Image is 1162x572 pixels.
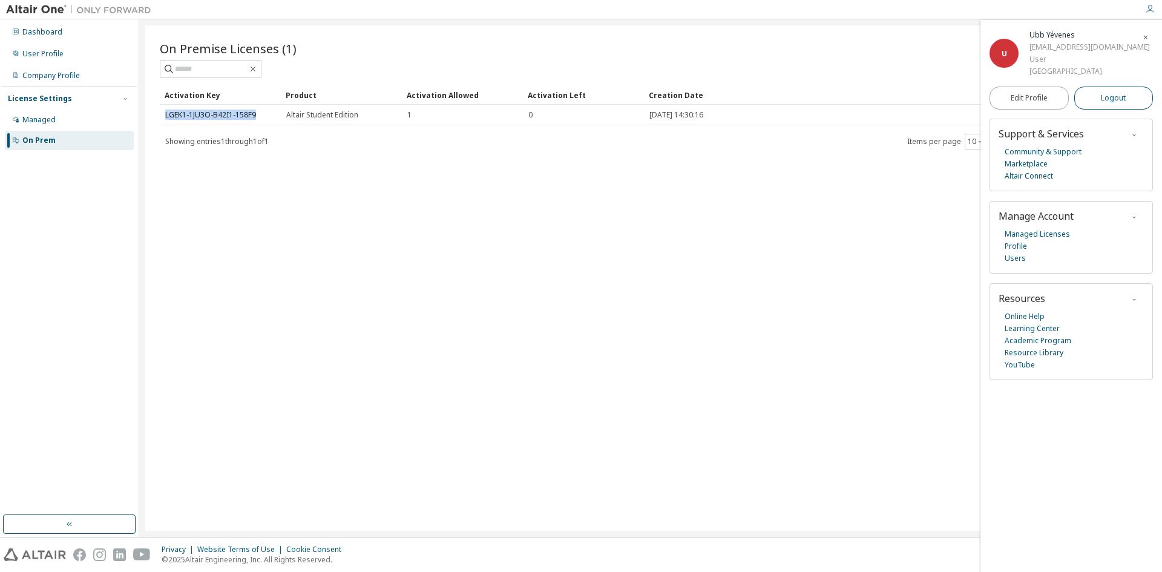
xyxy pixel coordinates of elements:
div: [EMAIL_ADDRESS][DOMAIN_NAME] [1029,41,1150,53]
div: User Profile [22,49,64,59]
a: Edit Profile [990,87,1069,110]
span: Resources [999,292,1045,305]
img: linkedin.svg [113,548,126,561]
img: Altair One [6,4,157,16]
span: Support & Services [999,127,1084,140]
a: Managed Licenses [1005,228,1070,240]
button: Logout [1074,87,1154,110]
img: youtube.svg [133,548,151,561]
div: User [1029,53,1150,65]
span: Altair Student Edition [286,110,358,120]
span: Showing entries 1 through 1 of 1 [165,136,269,146]
img: instagram.svg [93,548,106,561]
a: Profile [1005,240,1027,252]
a: Resource Library [1005,347,1063,359]
div: Ubb Yévenes [1029,29,1150,41]
a: Learning Center [1005,323,1060,335]
button: 10 [968,137,984,146]
div: Dashboard [22,27,62,37]
div: Managed [22,115,56,125]
a: Academic Program [1005,335,1071,347]
div: On Prem [22,136,56,145]
div: Creation Date [649,85,1088,105]
div: Website Terms of Use [197,545,286,554]
a: Altair Connect [1005,170,1053,182]
div: Privacy [162,545,197,554]
span: On Premise Licenses (1) [160,40,297,57]
div: Activation Left [528,85,639,105]
img: facebook.svg [73,548,86,561]
a: Users [1005,252,1026,265]
span: Items per page [907,134,987,150]
div: Cookie Consent [286,545,349,554]
p: © 2025 Altair Engineering, Inc. All Rights Reserved. [162,554,349,565]
div: Product [286,85,397,105]
div: License Settings [8,94,72,104]
span: Manage Account [999,209,1074,223]
span: Logout [1101,92,1126,104]
a: LGEK1-1JU3O-B42I1-158F9 [165,110,256,120]
div: Activation Key [165,85,276,105]
span: Edit Profile [1011,93,1048,103]
span: [DATE] 14:30:16 [649,110,703,120]
div: [GEOGRAPHIC_DATA] [1029,65,1150,77]
img: altair_logo.svg [4,548,66,561]
a: Community & Support [1005,146,1082,158]
span: U [1002,48,1007,59]
a: Online Help [1005,311,1045,323]
div: Activation Allowed [407,85,518,105]
span: 1 [407,110,412,120]
div: Company Profile [22,71,80,81]
span: 0 [528,110,533,120]
a: Marketplace [1005,158,1048,170]
a: YouTube [1005,359,1035,371]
